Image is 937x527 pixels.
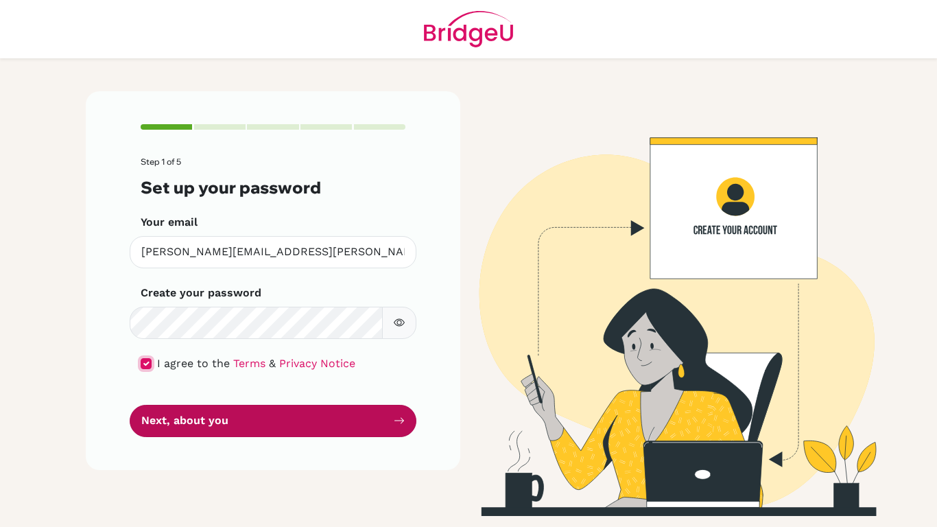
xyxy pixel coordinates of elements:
h3: Set up your password [141,178,405,198]
label: Your email [141,214,198,231]
a: Terms [233,357,265,370]
span: I agree to the [157,357,230,370]
span: Step 1 of 5 [141,156,181,167]
input: Insert your email* [130,236,416,268]
button: Next, about you [130,405,416,437]
label: Create your password [141,285,261,301]
span: & [269,357,276,370]
a: Privacy Notice [279,357,355,370]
